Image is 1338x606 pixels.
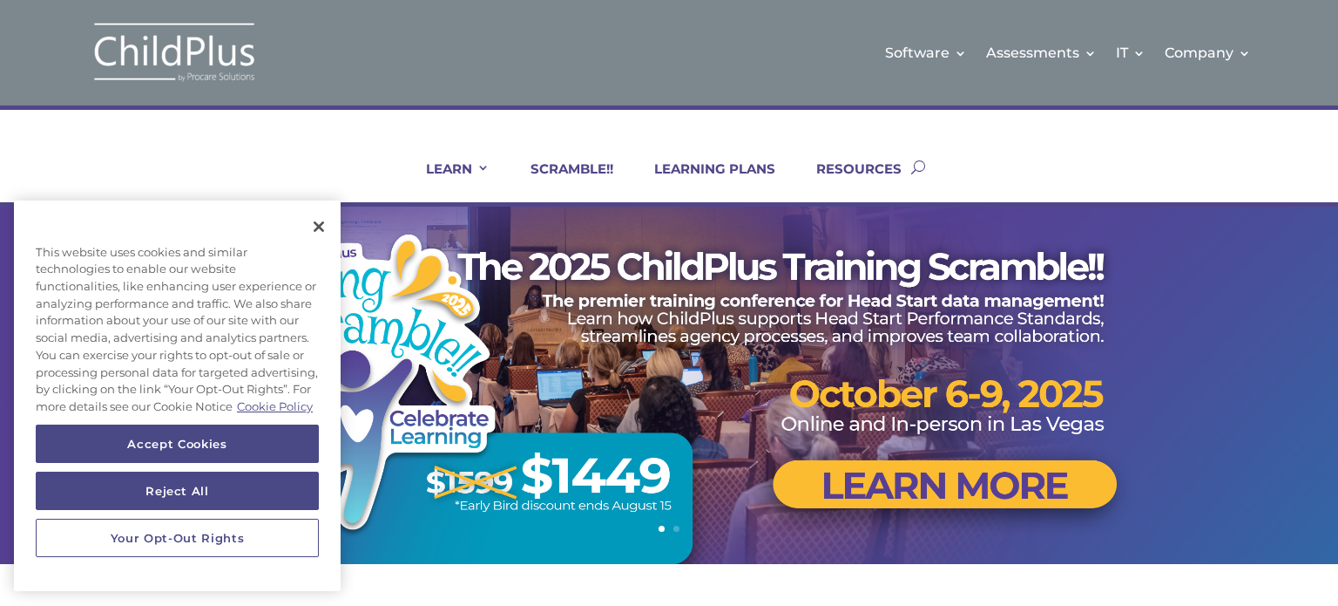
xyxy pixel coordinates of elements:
[36,519,319,557] button: Your Opt-Out Rights
[14,201,341,592] div: Cookie banner
[659,526,665,532] a: 1
[885,17,967,88] a: Software
[36,472,319,510] button: Reject All
[36,425,319,463] button: Accept Cookies
[986,17,1097,88] a: Assessments
[794,160,902,202] a: RESOURCES
[1165,17,1251,88] a: Company
[404,160,490,202] a: LEARN
[14,201,341,592] div: Privacy
[632,160,775,202] a: LEARNING PLANS
[300,208,338,246] button: Close
[673,526,679,532] a: 2
[14,235,341,425] div: This website uses cookies and similar technologies to enable our website functionalities, like en...
[509,160,613,202] a: SCRAMBLE!!
[1116,17,1145,88] a: IT
[237,399,313,413] a: More information about your privacy, opens in a new tab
